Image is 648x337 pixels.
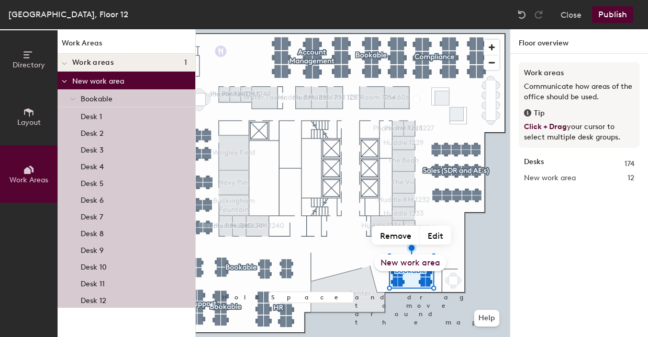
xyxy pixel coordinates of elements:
p: Desk 5 [81,176,104,188]
p: your cursor to select multiple desk groups. [524,122,634,143]
button: Help [474,310,499,327]
span: Layout [17,118,41,127]
p: Desk 9 [81,243,104,255]
button: Close [561,6,582,23]
p: Desk 1 [81,109,102,121]
button: Remove [372,226,420,245]
div: New work area [374,254,446,271]
p: Desk 2 [81,126,104,138]
span: New work area [524,172,576,184]
span: 12 [628,172,634,184]
h1: Work Areas [58,38,195,54]
strong: Desks [524,158,544,170]
span: Work Areas [9,176,48,184]
p: Desk 7 [81,210,103,222]
h3: Work areas [524,67,634,79]
span: Work areas [72,59,114,67]
p: Desk 8 [81,226,104,238]
span: Click + Drag [524,122,567,131]
span: 1 [184,59,187,67]
div: [GEOGRAPHIC_DATA], Floor 12 [8,8,128,21]
button: Publish [592,6,633,23]
span: Directory [13,61,45,69]
div: Tip [524,108,634,119]
p: Desk 4 [81,159,104,171]
p: Desk 12 [81,293,106,305]
img: Redo [533,9,544,20]
p: Communicate how areas of the office should be used. [524,82,634,102]
p: New work area [72,74,187,87]
p: Desk 10 [81,260,107,272]
p: Desk 6 [81,193,104,205]
span: 174 [624,158,634,170]
span: Bookable [81,95,113,103]
p: Desk 3 [81,143,104,155]
h1: Floor overview [510,29,648,54]
img: Undo [517,9,527,20]
button: Edit [420,226,451,245]
p: Desk 11 [81,276,105,288]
